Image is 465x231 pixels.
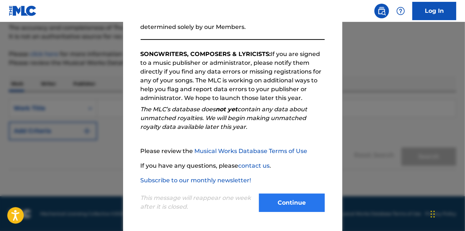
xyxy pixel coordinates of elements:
[412,2,456,20] a: Log In
[216,106,238,113] strong: not yet
[393,4,408,18] div: Help
[396,7,405,15] img: help
[428,196,465,231] iframe: Chat Widget
[141,50,325,103] p: If you are signed to a music publisher or administrator, please notify them directly if you find ...
[374,4,389,18] a: Public Search
[239,162,270,169] a: contact us
[141,194,255,211] p: This message will reappear one week after it is closed.
[141,161,325,170] p: If you have any questions, please .
[377,7,386,15] img: search
[259,194,325,212] button: Continue
[141,14,325,31] p: The accuracy and completeness of The MLC’s data is determined solely by our Members.
[431,203,435,225] div: Drag
[141,106,308,130] em: The MLC’s database does contain any data about unmatched royalties. We will begin making unmatche...
[9,5,37,16] img: MLC Logo
[141,177,251,184] a: Subscribe to our monthly newsletter!
[195,148,308,154] a: Musical Works Database Terms of Use
[141,147,325,156] p: Please review the
[141,51,271,57] strong: SONGWRITERS, COMPOSERS & LYRICISTS:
